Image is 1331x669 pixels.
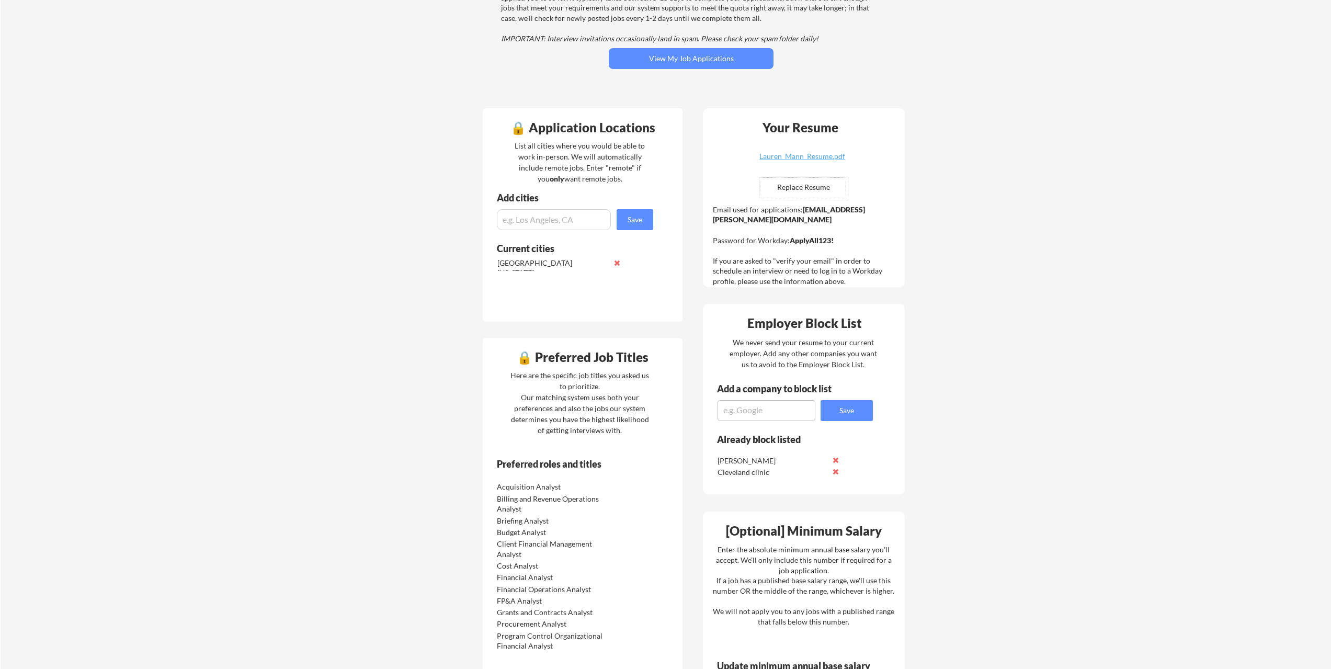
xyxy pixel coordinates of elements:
div: 🔒 Preferred Job Titles [485,351,680,364]
div: [PERSON_NAME] [718,456,828,466]
div: Current cities [497,244,642,253]
button: Save [821,400,873,421]
div: [Optional] Minimum Salary [707,525,901,537]
div: 🔒 Application Locations [485,121,680,134]
div: Preferred roles and titles [497,459,639,469]
div: Here are the specific job titles you asked us to prioritize. Our matching system uses both your p... [508,370,652,436]
div: Financial Analyst [497,572,607,583]
em: IMPORTANT: Interview invitations occasionally land in spam. Please check your spam folder daily! [501,34,818,43]
div: Briefing Analyst [497,516,607,526]
div: FP&A Analyst [497,596,607,606]
input: e.g. Los Angeles, CA [497,209,611,230]
strong: [EMAIL_ADDRESS][PERSON_NAME][DOMAIN_NAME] [713,205,865,224]
div: Cleveland clinic [718,467,828,478]
button: View My Job Applications [609,48,773,69]
div: Employer Block List [707,317,902,330]
div: Financial Operations Analyst [497,584,607,595]
div: Program Control Organizational Financial Analyst [497,631,607,651]
div: Lauren_Mann_Resume.pdf [740,153,864,160]
div: Client Financial Management Analyst [497,539,607,559]
div: Procurement Analyst [497,619,607,629]
div: Grants and Contracts Analyst [497,607,607,618]
div: Already block listed [717,435,859,444]
div: Budget Analyst [497,527,607,538]
strong: ApplyAll123! [790,236,834,245]
div: Acquisition Analyst [497,482,607,492]
strong: only [550,174,564,183]
div: Your Resume [748,121,852,134]
div: Email used for applications: Password for Workday: If you are asked to "verify your email" in ord... [713,205,897,287]
button: Save [617,209,653,230]
div: Add a company to block list [717,384,848,393]
div: List all cities where you would be able to work in-person. We will automatically include remote j... [508,140,652,184]
div: Cost Analyst [497,561,607,571]
div: Billing and Revenue Operations Analyst [497,494,607,514]
div: Add cities [497,193,656,202]
div: We never send your resume to your current employer. Add any other companies you want us to avoid ... [729,337,878,370]
div: [GEOGRAPHIC_DATA][US_STATE] [497,258,608,278]
div: Enter the absolute minimum annual base salary you'll accept. We'll only include this number if re... [713,545,894,627]
a: Lauren_Mann_Resume.pdf [740,153,864,169]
